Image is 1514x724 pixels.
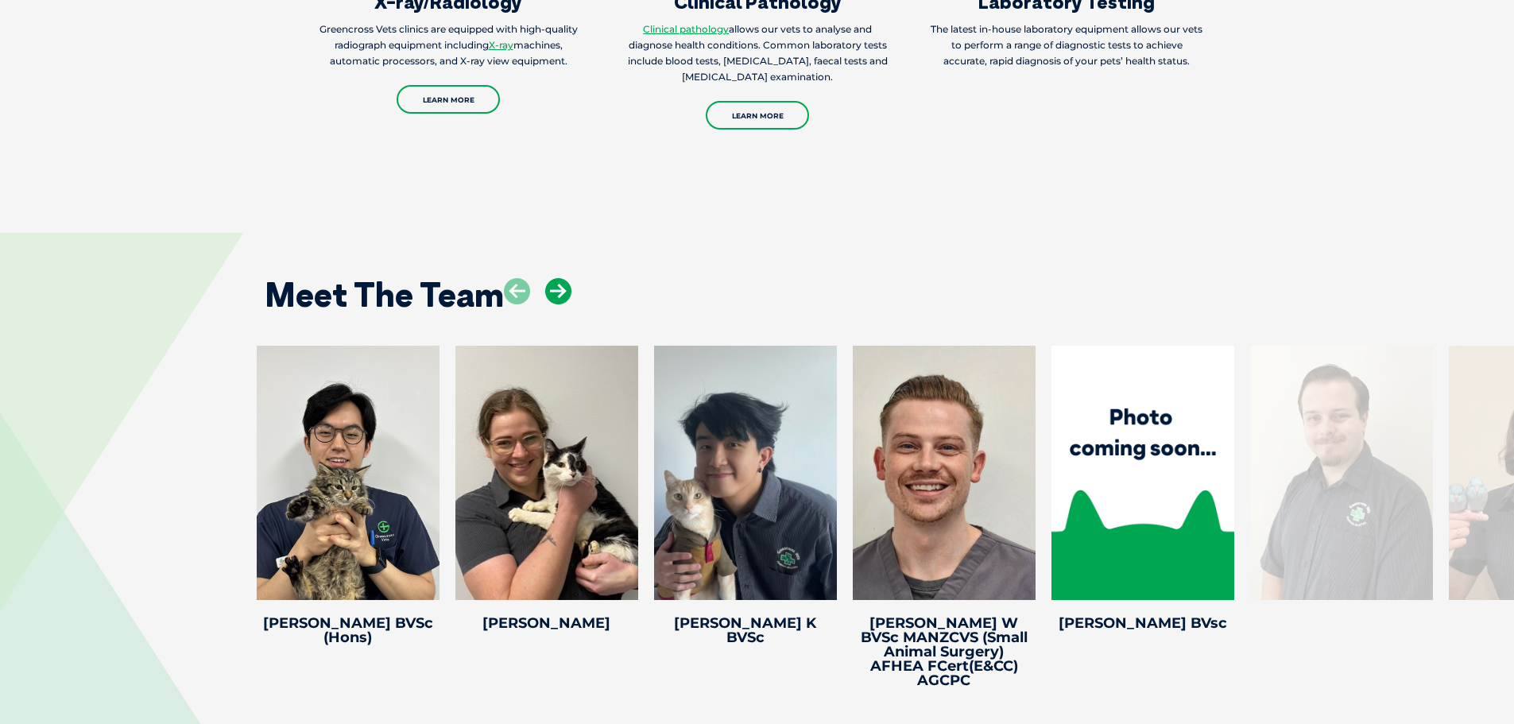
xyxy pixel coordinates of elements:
[265,278,504,312] h2: Meet The Team
[397,85,500,114] a: Learn More
[706,101,809,130] a: Learn More
[931,21,1203,69] p: The latest in-house laboratory equipment allows our vets to perform a range of diagnostic tests t...
[257,616,439,645] h4: [PERSON_NAME] BVSc (Hons)
[621,21,894,85] p: allows our vets to analyse and diagnose health conditions. Common laboratory tests include blood ...
[455,616,638,630] h4: [PERSON_NAME]
[312,21,585,69] p: Greencross Vets clinics are equipped with high-quality radiograph equipment including machines, a...
[654,616,837,645] h4: [PERSON_NAME] K BVSc
[643,23,729,35] a: Clinical pathology
[853,616,1036,687] h4: [PERSON_NAME] W BVSc MANZCVS (Small Animal Surgery) AFHEA FCert(E&CC) AGCPC
[1051,616,1234,630] h4: [PERSON_NAME] BVsc
[489,39,513,51] a: X-ray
